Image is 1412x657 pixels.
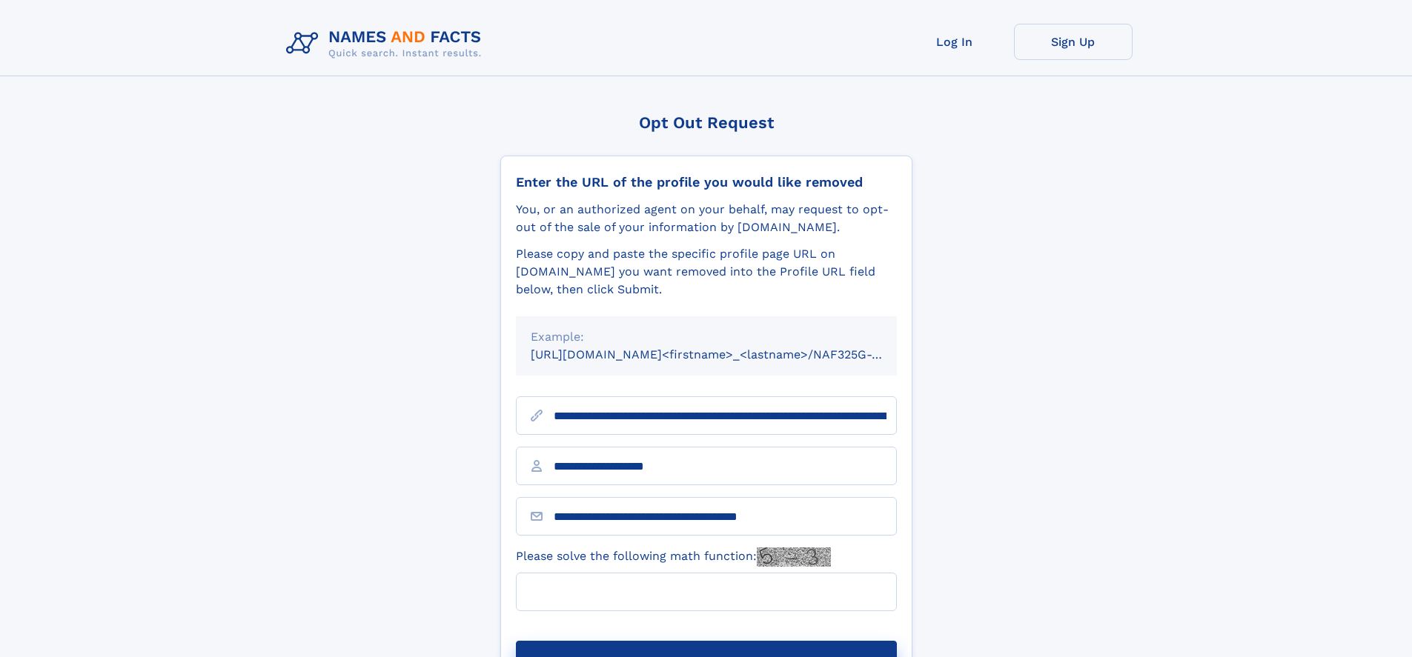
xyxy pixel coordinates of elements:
[500,113,912,132] div: Opt Out Request
[1014,24,1133,60] a: Sign Up
[516,201,897,236] div: You, or an authorized agent on your behalf, may request to opt-out of the sale of your informatio...
[516,245,897,299] div: Please copy and paste the specific profile page URL on [DOMAIN_NAME] you want removed into the Pr...
[531,328,882,346] div: Example:
[531,347,925,361] small: [URL][DOMAIN_NAME]<firstname>_<lastname>/NAF325G-xxxxxxxx
[280,24,494,64] img: Logo Names and Facts
[895,24,1014,60] a: Log In
[516,174,897,190] div: Enter the URL of the profile you would like removed
[516,547,831,567] label: Please solve the following math function:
